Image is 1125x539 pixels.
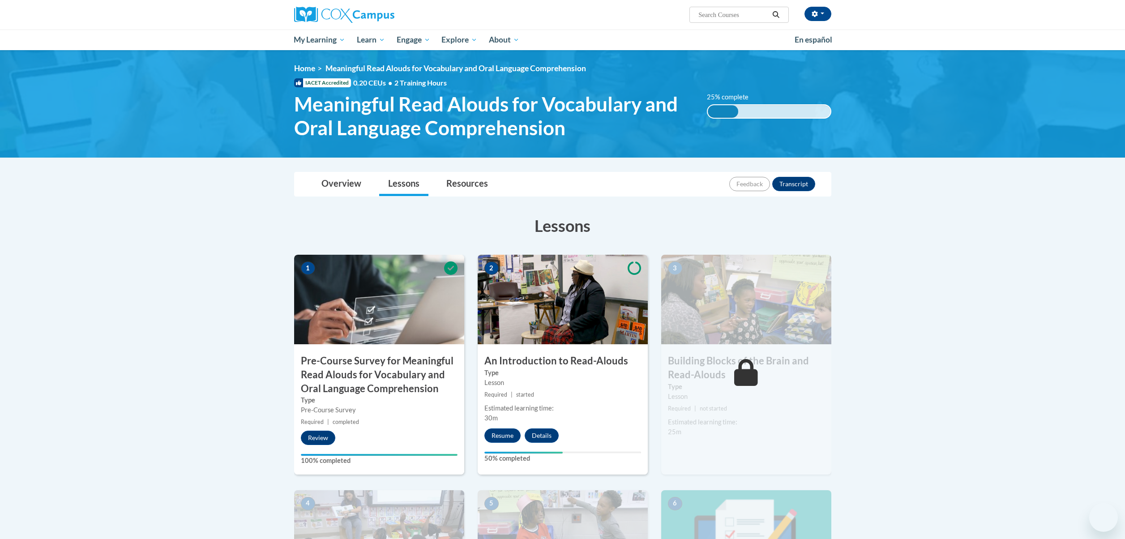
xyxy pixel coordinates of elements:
[357,34,385,45] span: Learn
[281,30,845,50] div: Main menu
[478,255,648,344] img: Course Image
[661,255,831,344] img: Course Image
[668,417,825,427] div: Estimated learning time:
[294,255,464,344] img: Course Image
[294,34,345,45] span: My Learning
[294,64,315,73] a: Home
[700,405,727,412] span: not started
[668,428,681,436] span: 25m
[288,30,351,50] a: My Learning
[772,177,815,191] button: Transcript
[668,497,682,510] span: 6
[668,382,825,392] label: Type
[294,214,831,237] h3: Lessons
[769,9,783,20] button: Search
[525,428,559,443] button: Details
[795,35,832,44] span: En español
[301,261,315,275] span: 1
[484,391,507,398] span: Required
[397,34,430,45] span: Engage
[294,78,351,87] span: IACET Accredited
[484,403,641,413] div: Estimated learning time:
[394,78,447,87] span: 2 Training Hours
[484,378,641,388] div: Lesson
[729,177,770,191] button: Feedback
[484,414,498,422] span: 30m
[516,391,534,398] span: started
[301,431,335,445] button: Review
[484,453,641,463] label: 50% completed
[484,368,641,378] label: Type
[301,405,458,415] div: Pre-Course Survey
[301,419,324,425] span: Required
[668,261,682,275] span: 3
[789,30,838,49] a: En español
[661,354,831,382] h3: Building Blocks of the Brain and Read-Alouds
[391,30,436,50] a: Engage
[668,392,825,402] div: Lesson
[441,34,477,45] span: Explore
[511,391,513,398] span: |
[489,34,519,45] span: About
[294,7,464,23] a: Cox Campus
[484,261,499,275] span: 2
[484,428,521,443] button: Resume
[484,452,563,453] div: Your progress
[333,419,359,425] span: completed
[301,497,315,510] span: 4
[294,92,694,140] span: Meaningful Read Alouds for Vocabulary and Oral Language Comprehension
[697,9,769,20] input: Search Courses
[351,30,391,50] a: Learn
[1089,503,1118,532] iframe: Button to launch messaging window
[708,105,738,118] div: 25% complete
[301,395,458,405] label: Type
[327,419,329,425] span: |
[437,172,497,196] a: Resources
[804,7,831,21] button: Account Settings
[668,405,691,412] span: Required
[312,172,370,196] a: Overview
[301,456,458,466] label: 100% completed
[379,172,428,196] a: Lessons
[483,30,525,50] a: About
[301,454,458,456] div: Your progress
[694,405,696,412] span: |
[436,30,483,50] a: Explore
[388,78,392,87] span: •
[484,497,499,510] span: 5
[478,354,648,368] h3: An Introduction to Read-Alouds
[325,64,586,73] span: Meaningful Read Alouds for Vocabulary and Oral Language Comprehension
[353,78,394,88] span: 0.20 CEUs
[294,354,464,395] h3: Pre-Course Survey for Meaningful Read Alouds for Vocabulary and Oral Language Comprehension
[294,7,394,23] img: Cox Campus
[707,92,758,102] label: 25% complete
